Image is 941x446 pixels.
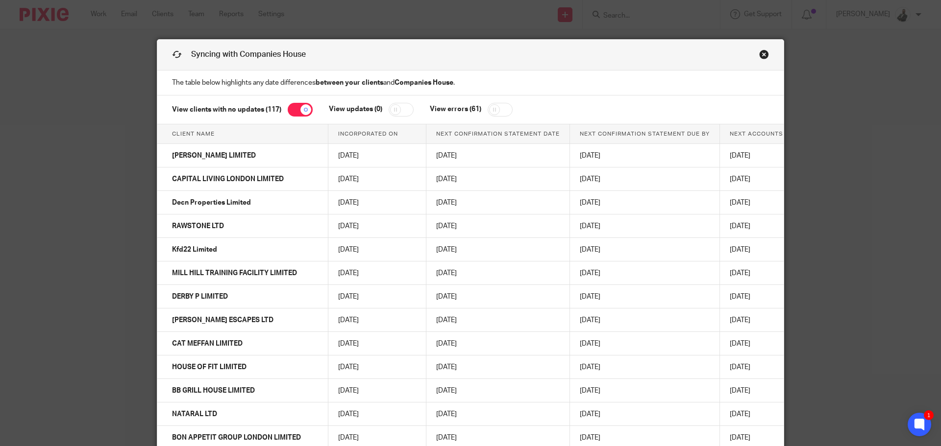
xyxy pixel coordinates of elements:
td: BB GRILL HOUSE LIMITED [157,379,328,402]
a: Close this dialog window [759,49,769,63]
span: [DATE] [338,152,359,159]
span: [DATE] [730,223,750,230]
span: [DATE] [436,223,457,230]
span: [DATE] [730,152,750,159]
span: [DATE] [730,246,750,253]
span: [DATE] [338,176,359,183]
span: [DATE] [436,364,457,371]
span: [DATE] [730,317,750,324]
th: Client name [157,124,328,144]
td: CAPITAL LIVING LONDON LIMITED [157,167,328,191]
span: [DATE] [436,246,457,253]
span: [DATE] [436,270,457,277]
span: [DATE] [338,434,359,441]
span: [DATE] [436,317,457,324]
span: [DATE] [730,176,750,183]
span: [DATE] [580,293,600,300]
span: [DATE] [436,199,457,206]
td: RAWSTONE LTD [157,214,328,238]
span: [DATE] [730,199,750,206]
span: [DATE] [730,434,750,441]
p: The table below highlights any date differences and . [157,70,784,95]
label: View errors (61) [415,106,481,113]
span: [DATE] [580,434,600,441]
span: [DATE] [338,199,359,206]
span: [DATE] [436,434,457,441]
td: [PERSON_NAME] ESCAPES LTD [157,308,328,332]
span: [DATE] [580,364,600,371]
span: [DATE] [436,340,457,347]
span: [DATE] [580,387,600,394]
span: Syncing with Companies House [191,50,306,58]
span: [DATE] [436,293,457,300]
span: [DATE] [730,293,750,300]
span: [DATE] [580,176,600,183]
span: [DATE] [338,317,359,324]
span: [DATE] [580,199,600,206]
strong: Companies House [395,79,453,86]
span: [DATE] [580,152,600,159]
th: Next accounts made up to [720,124,859,144]
td: DERBY P LIMITED [157,285,328,308]
span: [DATE] [730,387,750,394]
span: [DATE] [580,246,600,253]
span: [DATE] [580,223,600,230]
th: Next confirmation statement date [426,124,570,144]
span: [DATE] [338,246,359,253]
span: [DATE] [436,387,457,394]
span: [DATE] [730,270,750,277]
td: HOUSE OF FIT LIMITED [157,355,328,379]
span: [DATE] [338,293,359,300]
span: [DATE] [338,364,359,371]
td: NATARAL LTD [157,402,328,426]
td: [PERSON_NAME] LIMITED [157,144,328,167]
label: View updates (0) [314,106,382,113]
td: CAT MEFFAN LIMITED [157,332,328,355]
span: [DATE] [580,340,600,347]
span: [DATE] [338,411,359,418]
label: View clients with no updates (117) [172,106,281,113]
span: [DATE] [436,411,457,418]
span: [DATE] [338,340,359,347]
th: Incorporated on [328,124,426,144]
td: Decn Properties Limited [157,191,328,214]
div: 1 [924,410,934,420]
th: Next confirmation statement due by [570,124,720,144]
span: [DATE] [580,270,600,277]
strong: between your clients [316,79,383,86]
span: [DATE] [338,387,359,394]
span: [DATE] [580,411,600,418]
td: MILL HILL TRAINING FACILITY LIMITED [157,261,328,285]
span: [DATE] [580,317,600,324]
span: [DATE] [436,176,457,183]
span: [DATE] [730,364,750,371]
span: [DATE] [730,340,750,347]
td: Kfd22 Limited [157,238,328,261]
span: [DATE] [338,270,359,277]
span: [DATE] [338,223,359,230]
span: [DATE] [730,411,750,418]
span: [DATE] [436,152,457,159]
